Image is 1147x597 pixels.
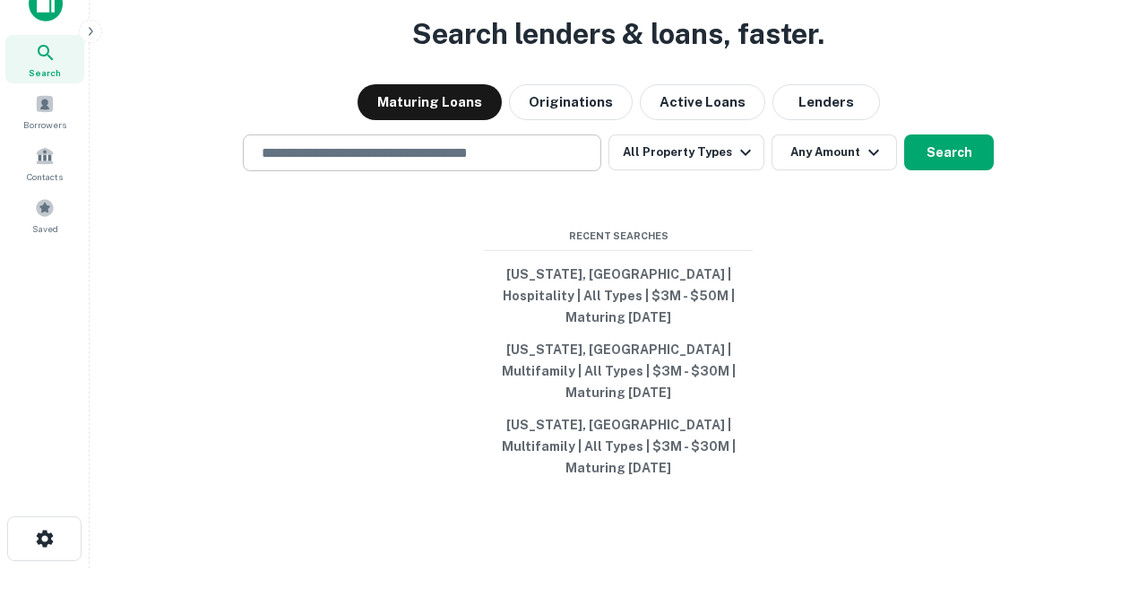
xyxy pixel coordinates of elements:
[484,409,753,484] button: [US_STATE], [GEOGRAPHIC_DATA] | Multifamily | All Types | $3M - $30M | Maturing [DATE]
[358,84,502,120] button: Maturing Loans
[412,13,824,56] h3: Search lenders & loans, faster.
[640,84,765,120] button: Active Loans
[5,35,84,83] a: Search
[772,84,880,120] button: Lenders
[5,87,84,135] a: Borrowers
[5,191,84,239] a: Saved
[5,139,84,187] a: Contacts
[904,134,994,170] button: Search
[32,221,58,236] span: Saved
[608,134,764,170] button: All Property Types
[484,258,753,333] button: [US_STATE], [GEOGRAPHIC_DATA] | Hospitality | All Types | $3M - $50M | Maturing [DATE]
[484,333,753,409] button: [US_STATE], [GEOGRAPHIC_DATA] | Multifamily | All Types | $3M - $30M | Maturing [DATE]
[29,65,61,80] span: Search
[484,229,753,244] span: Recent Searches
[772,134,897,170] button: Any Amount
[23,117,66,132] span: Borrowers
[1057,454,1147,540] iframe: Chat Widget
[27,169,63,184] span: Contacts
[509,84,633,120] button: Originations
